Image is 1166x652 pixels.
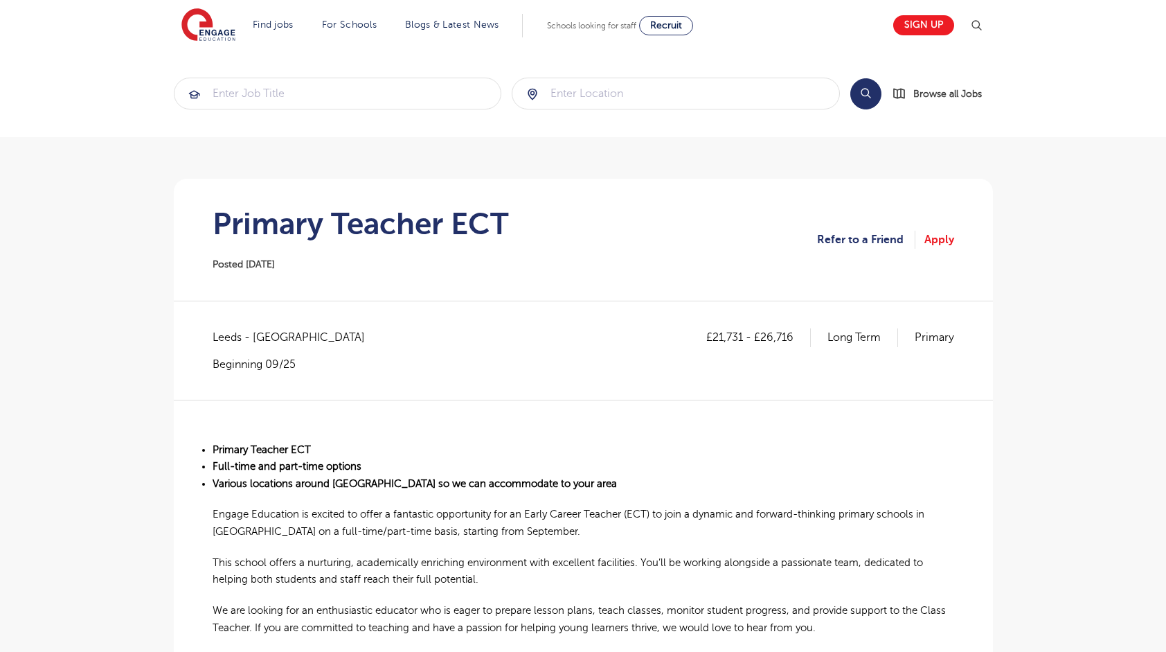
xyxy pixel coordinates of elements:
p: This school offers a nurturing, academically enriching environment with excellent facilities. You... [213,554,954,588]
strong: Full-time and part-time options [213,461,361,472]
a: Find jobs [253,19,294,30]
strong: Primary Teacher ECT [213,444,311,455]
a: Apply [924,231,954,249]
p: Engage Education is excited to offer a fantastic opportunity for an Early Career Teacher (ECT) to... [213,506,954,540]
a: Recruit [639,16,693,35]
input: Submit [512,78,839,109]
a: Blogs & Latest News [405,19,499,30]
span: Posted [DATE] [213,259,275,270]
a: For Schools [322,19,377,30]
span: Schools looking for staff [547,21,636,30]
h1: Primary Teacher ECT [213,206,509,241]
img: Engage Education [181,8,235,43]
span: Recruit [650,20,682,30]
p: We are looking for an enthusiastic educator who is eager to prepare lesson plans, teach classes, ... [213,602,954,636]
a: Refer to a Friend [817,231,915,249]
p: Long Term [827,328,898,346]
a: Sign up [893,15,954,35]
div: Submit [512,78,840,109]
div: Submit [174,78,502,109]
strong: Various locations around [GEOGRAPHIC_DATA] so we can accommodate to your area [213,478,617,489]
span: Browse all Jobs [913,86,982,102]
input: Submit [174,78,501,109]
a: Browse all Jobs [893,86,993,102]
p: Beginning 09/25 [213,357,379,372]
button: Search [850,78,881,109]
span: Leeds - [GEOGRAPHIC_DATA] [213,328,379,346]
p: Primary [915,328,954,346]
p: £21,731 - £26,716 [706,328,811,346]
